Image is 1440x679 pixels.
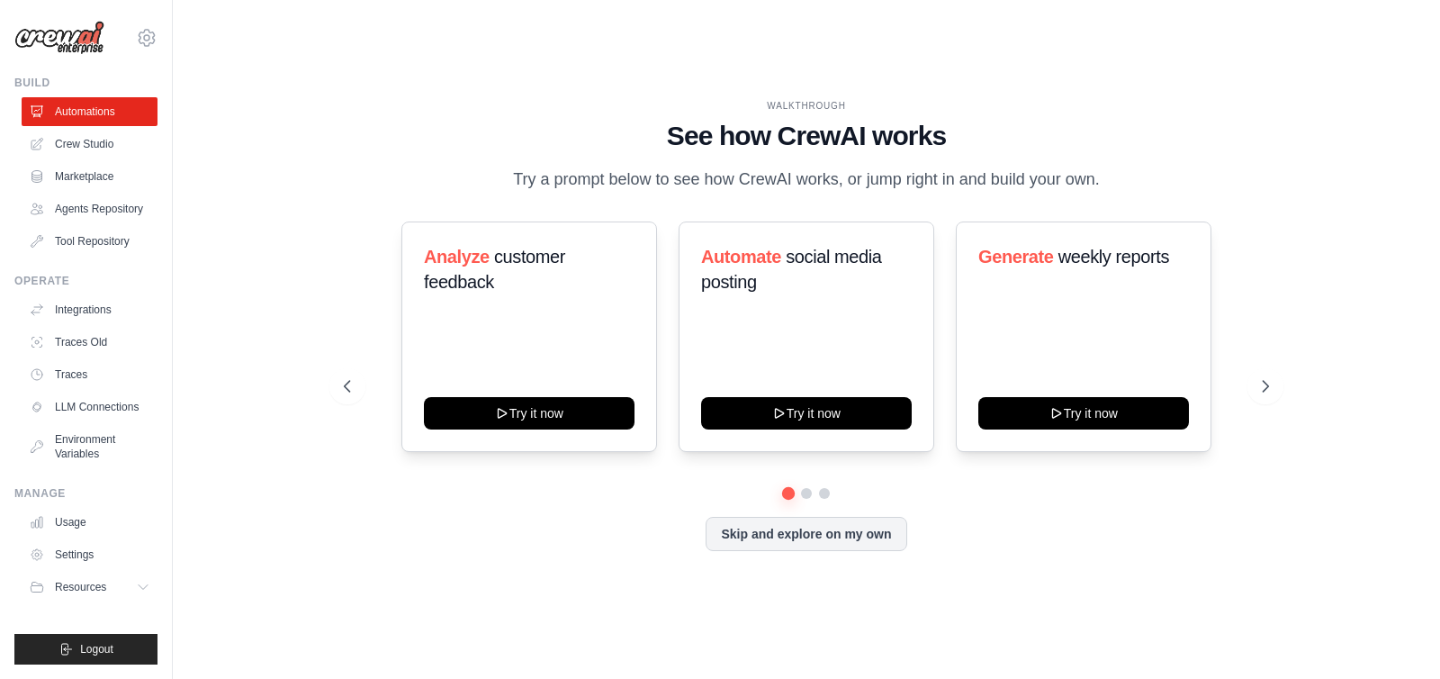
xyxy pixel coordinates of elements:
[701,247,781,267] span: Automate
[701,397,912,430] button: Try it now
[22,227,157,256] a: Tool Repository
[344,120,1268,152] h1: See how CrewAI works
[22,328,157,357] a: Traces Old
[1058,247,1169,267] span: weekly reports
[22,295,157,324] a: Integrations
[978,397,1189,430] button: Try it now
[504,167,1109,193] p: Try a prompt below to see how CrewAI works, or jump right in and build your own.
[14,21,104,55] img: Logo
[424,247,490,267] span: Analyze
[22,425,157,468] a: Environment Variables
[14,486,157,501] div: Manage
[344,99,1268,113] div: WALKTHROUGH
[22,393,157,421] a: LLM Connections
[22,162,157,191] a: Marketplace
[80,642,113,656] span: Logout
[978,247,1054,267] span: Generate
[701,247,882,292] span: social media posting
[22,573,157,602] button: Resources
[22,360,157,389] a: Traces
[14,274,157,288] div: Operate
[22,97,157,126] a: Automations
[22,508,157,537] a: Usage
[706,517,906,551] button: Skip and explore on my own
[424,247,565,292] span: customer feedback
[22,130,157,158] a: Crew Studio
[22,195,157,223] a: Agents Repository
[22,540,157,569] a: Settings
[14,634,157,665] button: Logout
[55,580,106,594] span: Resources
[14,76,157,90] div: Build
[424,397,634,430] button: Try it now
